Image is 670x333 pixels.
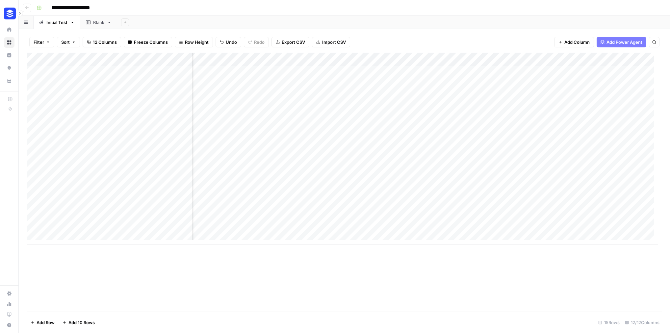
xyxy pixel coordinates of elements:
[4,8,16,19] img: Buffer Logo
[83,37,121,47] button: 12 Columns
[4,50,14,61] a: Insights
[4,63,14,73] a: Opportunities
[564,39,590,45] span: Add Column
[29,37,54,47] button: Filter
[597,37,646,47] button: Add Power Agent
[271,37,309,47] button: Export CSV
[622,317,662,328] div: 12/12 Columns
[34,39,44,45] span: Filter
[185,39,209,45] span: Row Height
[4,309,14,320] a: Learning Hub
[4,76,14,86] a: Your Data
[175,37,213,47] button: Row Height
[216,37,241,47] button: Undo
[80,16,117,29] a: Blank
[312,37,350,47] button: Import CSV
[34,16,80,29] a: Initial Test
[4,320,14,330] button: Help + Support
[322,39,346,45] span: Import CSV
[4,37,14,48] a: Browse
[254,39,265,45] span: Redo
[4,288,14,299] a: Settings
[68,319,95,326] span: Add 10 Rows
[554,37,594,47] button: Add Column
[134,39,168,45] span: Freeze Columns
[93,39,117,45] span: 12 Columns
[46,19,67,26] div: Initial Test
[93,19,104,26] div: Blank
[27,317,59,328] button: Add Row
[57,37,80,47] button: Sort
[4,5,14,22] button: Workspace: Buffer
[596,317,622,328] div: 15 Rows
[606,39,642,45] span: Add Power Agent
[124,37,172,47] button: Freeze Columns
[37,319,55,326] span: Add Row
[59,317,99,328] button: Add 10 Rows
[4,24,14,35] a: Home
[4,299,14,309] a: Usage
[244,37,269,47] button: Redo
[282,39,305,45] span: Export CSV
[226,39,237,45] span: Undo
[61,39,70,45] span: Sort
